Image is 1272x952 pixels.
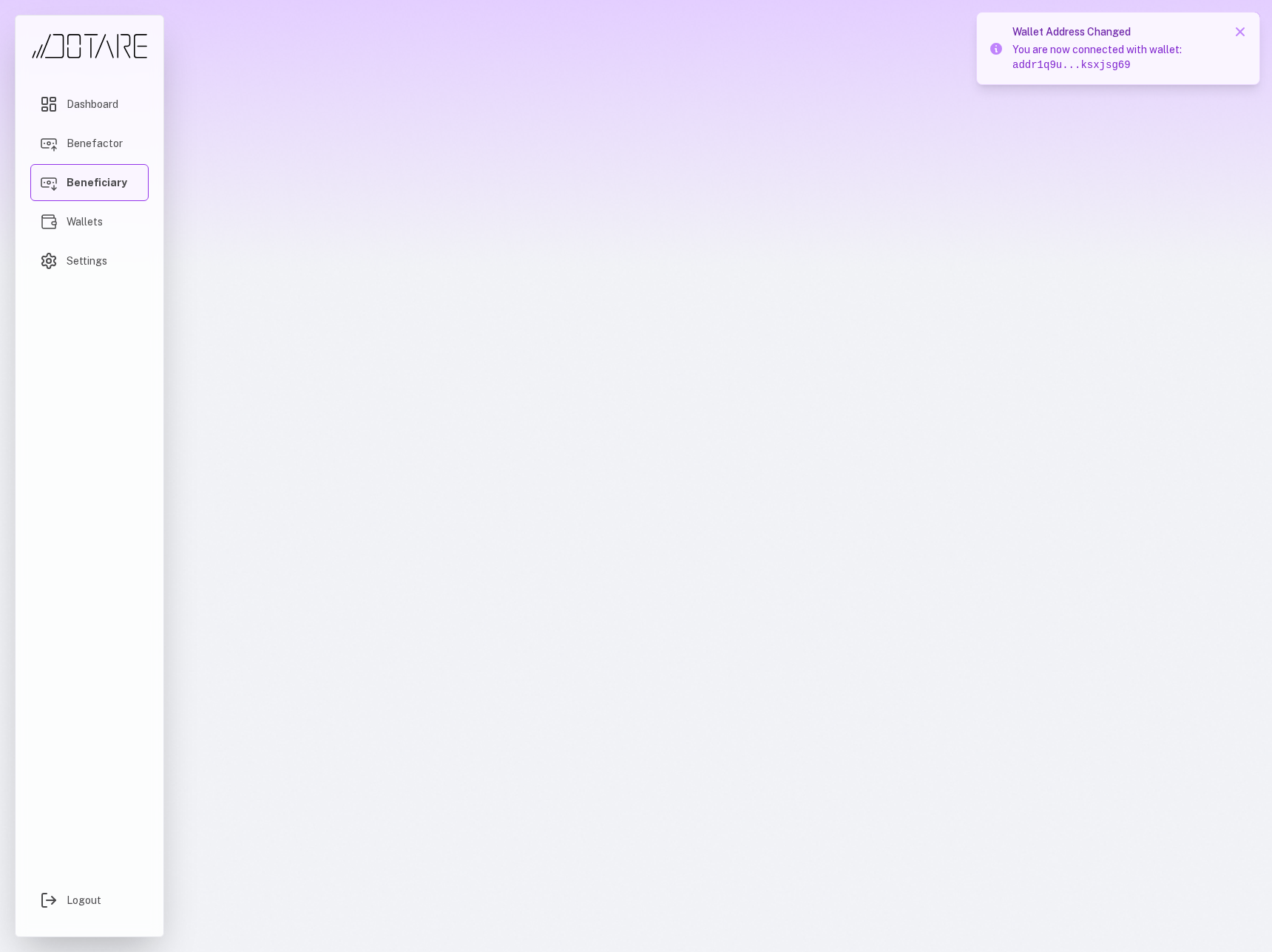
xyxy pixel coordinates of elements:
span: Beneficiary [67,175,127,190]
p: You are now connected with wallet: [1012,42,1221,72]
img: Dotare Logo [30,33,149,59]
span: Settings [67,254,107,268]
img: Wallets [40,213,58,231]
span: Logout [67,893,101,908]
img: Benefactor [40,135,58,152]
img: Beneficiary [40,174,58,191]
h3: Wallet Address Changed [1012,24,1221,39]
span: Benefactor [67,136,123,151]
span: Wallets [67,214,103,229]
span: addr1q9u...ksxjsg69 [1012,59,1131,71]
span: Dashboard [67,97,118,112]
